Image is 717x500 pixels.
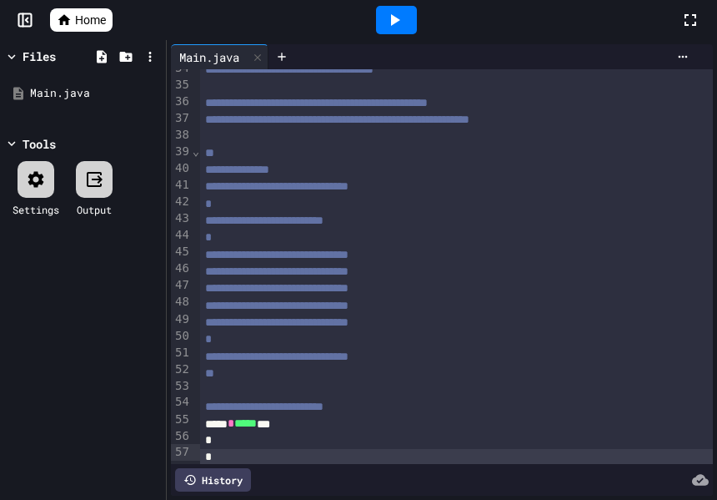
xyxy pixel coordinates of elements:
[171,311,192,328] div: 49
[171,177,192,194] div: 41
[171,210,192,227] div: 43
[171,277,192,294] div: 47
[171,127,192,144] div: 38
[171,110,192,127] div: 37
[171,294,192,311] div: 48
[171,361,192,378] div: 52
[171,260,192,277] div: 46
[30,85,160,102] div: Main.java
[75,12,106,28] span: Home
[175,468,251,492] div: History
[171,378,192,395] div: 53
[23,135,56,153] div: Tools
[171,412,192,428] div: 55
[171,394,192,411] div: 54
[77,202,112,217] div: Output
[171,428,192,445] div: 56
[23,48,56,65] div: Files
[171,244,192,260] div: 45
[171,160,192,177] div: 40
[171,227,192,244] div: 44
[13,202,59,217] div: Settings
[171,144,192,160] div: 39
[171,44,268,69] div: Main.java
[171,48,248,66] div: Main.java
[171,77,192,93] div: 35
[171,60,192,77] div: 34
[192,144,200,158] span: Fold line
[171,328,192,345] div: 50
[171,194,192,210] div: 42
[171,345,192,361] div: 51
[171,444,192,461] div: 57
[171,93,192,110] div: 36
[50,8,113,32] a: Home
